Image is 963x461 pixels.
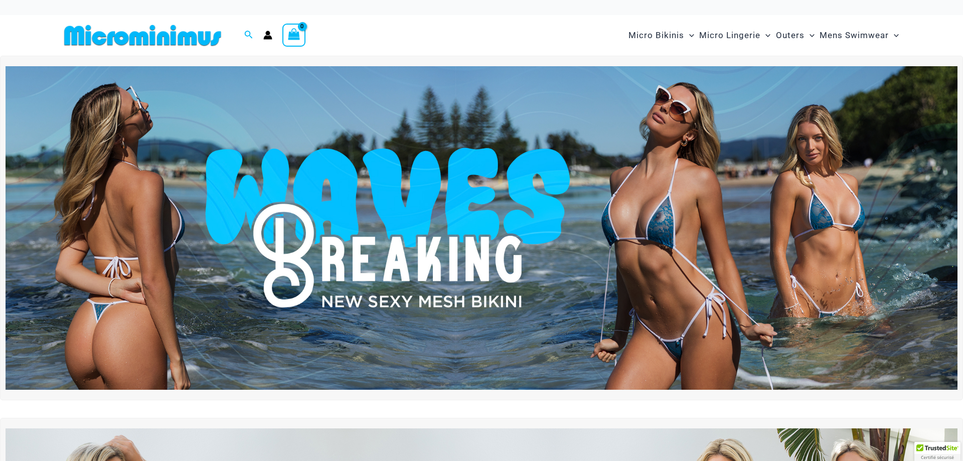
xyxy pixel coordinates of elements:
a: Mens SwimwearMenu ToggleMenu Toggle [817,20,901,51]
span: Menu Toggle [684,23,694,48]
span: Menu Toggle [760,23,770,48]
img: MM SHOP LOGO FLAT [60,24,225,47]
a: Search icon link [244,29,253,42]
span: Outers [776,23,805,48]
a: Micro BikinisMenu ToggleMenu Toggle [626,20,697,51]
a: Micro LingerieMenu ToggleMenu Toggle [697,20,773,51]
span: Menu Toggle [889,23,899,48]
nav: Site Navigation [624,19,903,52]
a: OutersMenu ToggleMenu Toggle [773,20,817,51]
img: Waves Breaking Ocean Bikini Pack [6,66,957,390]
span: Menu Toggle [805,23,815,48]
div: TrustedSite Certified [914,442,960,461]
span: Mens Swimwear [820,23,889,48]
span: Micro Bikinis [628,23,684,48]
a: View Shopping Cart, empty [282,24,305,47]
span: Micro Lingerie [699,23,760,48]
a: Account icon link [263,31,272,40]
